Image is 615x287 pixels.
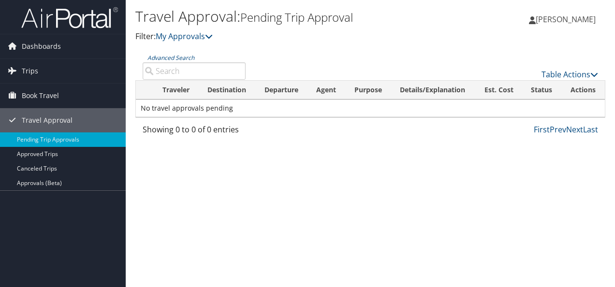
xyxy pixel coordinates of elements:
[346,81,391,100] th: Purpose
[156,31,213,42] a: My Approvals
[542,69,598,80] a: Table Actions
[240,9,353,25] small: Pending Trip Approval
[199,81,256,100] th: Destination: activate to sort column ascending
[391,81,475,100] th: Details/Explanation
[256,81,308,100] th: Departure: activate to sort column ascending
[522,81,561,100] th: Status: activate to sort column ascending
[307,81,345,100] th: Agent
[136,100,605,117] td: No travel approvals pending
[534,124,550,135] a: First
[22,108,73,132] span: Travel Approval
[22,84,59,108] span: Book Travel
[135,6,449,27] h1: Travel Approval:
[22,59,38,83] span: Trips
[536,14,596,25] span: [PERSON_NAME]
[154,81,199,100] th: Traveler: activate to sort column ascending
[566,124,583,135] a: Next
[475,81,523,100] th: Est. Cost: activate to sort column ascending
[550,124,566,135] a: Prev
[562,81,605,100] th: Actions
[135,30,449,43] p: Filter:
[583,124,598,135] a: Last
[22,34,61,58] span: Dashboards
[529,5,605,34] a: [PERSON_NAME]
[147,54,194,62] a: Advanced Search
[21,6,118,29] img: airportal-logo.png
[143,62,246,80] input: Advanced Search
[143,124,246,140] div: Showing 0 to 0 of 0 entries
